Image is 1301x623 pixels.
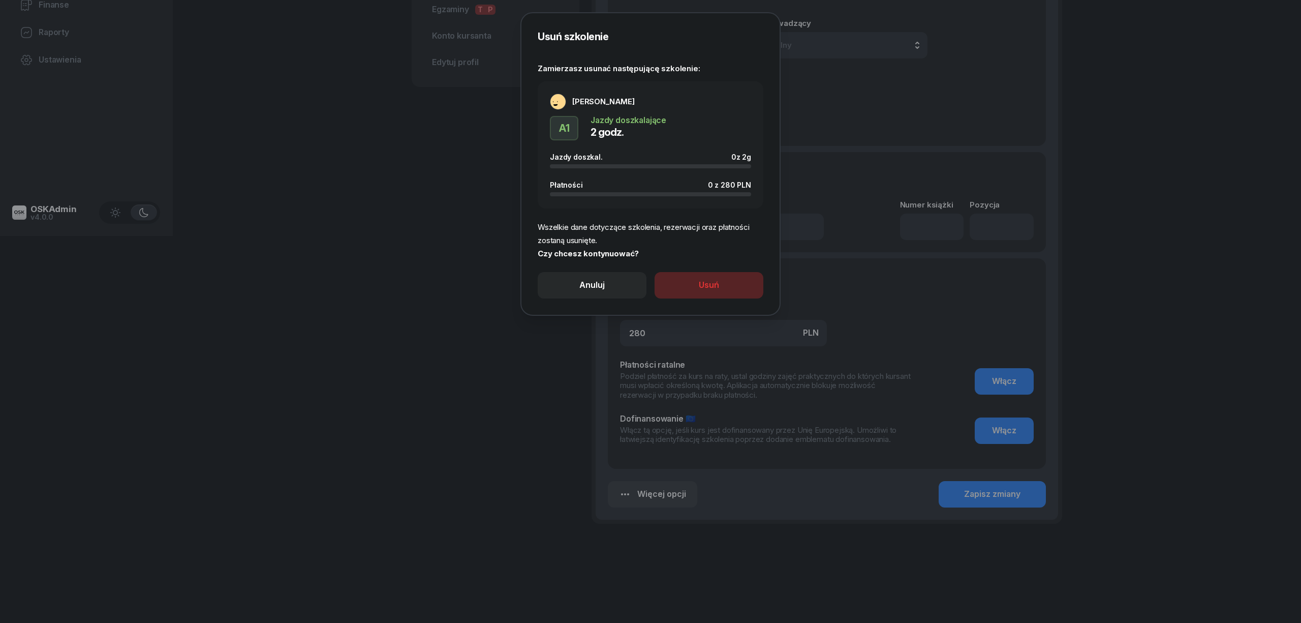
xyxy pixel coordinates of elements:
[572,98,635,105] div: [PERSON_NAME]
[655,272,763,299] button: Usuń
[555,119,574,137] div: A1
[591,124,666,140] div: 2 godz.
[538,247,763,260] div: Czy chcesz kontynuować?
[591,116,666,124] div: Jazdy doszkalające
[550,181,589,189] div: Płatności
[550,153,603,161] span: Jazdy doszkal.
[538,50,763,75] div: Zamierzasz usunać następującę szkolenie:
[708,181,751,189] div: 0 z 280 PLN
[699,279,719,292] div: Usuń
[538,29,763,44] h2: Usuń szkolenie
[579,279,605,292] div: Anuluj
[538,221,763,247] div: Wszelkie dane dotyczące szkolenia, rezerwacji oraz płatności zostaną usunięte.
[731,153,751,161] div: 0 z 2g
[550,116,578,140] button: A1
[538,272,646,299] button: Anuluj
